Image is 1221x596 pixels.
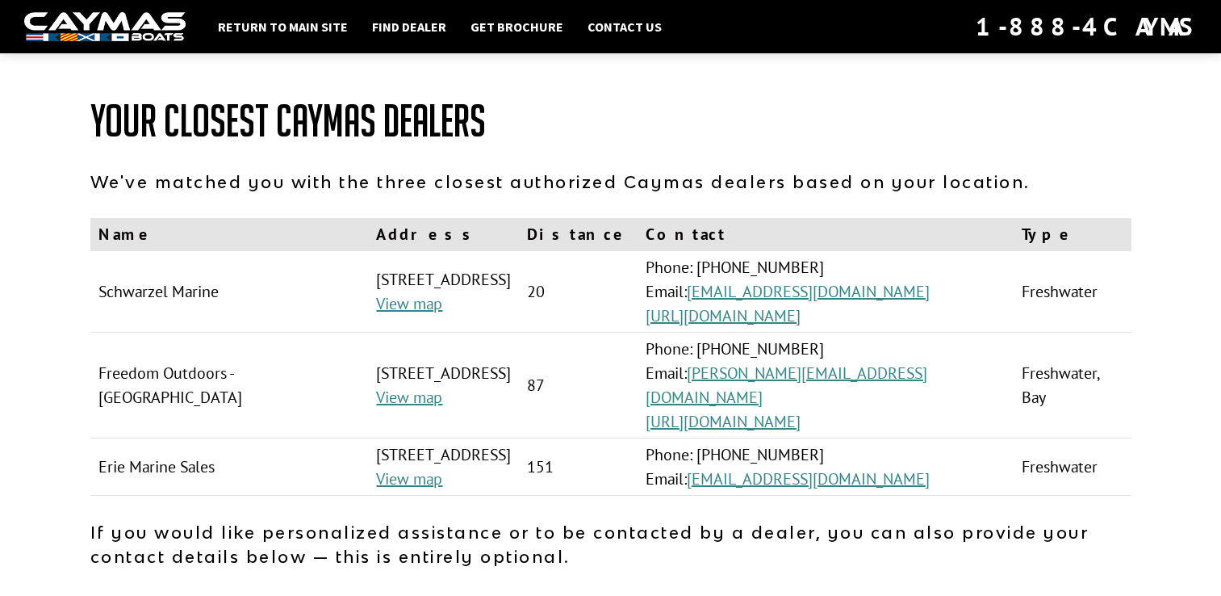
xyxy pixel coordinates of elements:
td: Schwarzel Marine [90,251,369,333]
td: Freshwater [1014,251,1131,333]
a: View map [376,387,442,408]
div: 1-888-4CAYMAS [976,9,1197,44]
p: If you would like personalized assistance or to be contacted by a dealer, you can also provide yo... [90,520,1131,569]
th: Address [368,218,519,251]
a: Contact Us [579,16,670,37]
td: Freshwater, Bay [1014,333,1131,439]
a: View map [376,293,442,314]
td: [STREET_ADDRESS] [368,439,519,496]
th: Distance [519,218,638,251]
td: Phone: [PHONE_NUMBER] Email: [638,439,1013,496]
a: [URL][DOMAIN_NAME] [646,411,801,432]
img: white-logo-c9c8dbefe5ff5ceceb0f0178aa75bf4bb51f6bca0971e226c86eb53dfe498488.png [24,12,186,42]
a: [PERSON_NAME][EMAIL_ADDRESS][DOMAIN_NAME] [646,363,927,408]
td: Phone: [PHONE_NUMBER] Email: [638,251,1013,333]
h1: Your Closest Caymas Dealers [90,97,1131,145]
td: 87 [519,333,638,439]
th: Name [90,218,369,251]
a: Return to main site [210,16,356,37]
a: [URL][DOMAIN_NAME] [646,305,801,326]
th: Contact [638,218,1013,251]
a: Get Brochure [462,16,571,37]
td: Erie Marine Sales [90,439,369,496]
a: [EMAIL_ADDRESS][DOMAIN_NAME] [687,468,930,489]
td: 151 [519,439,638,496]
a: Find Dealer [364,16,454,37]
a: View map [376,468,442,489]
p: We've matched you with the three closest authorized Caymas dealers based on your location. [90,170,1131,194]
td: Phone: [PHONE_NUMBER] Email: [638,333,1013,439]
th: Type [1014,218,1131,251]
a: [EMAIL_ADDRESS][DOMAIN_NAME] [687,281,930,302]
td: Freedom Outdoors - [GEOGRAPHIC_DATA] [90,333,369,439]
td: [STREET_ADDRESS] [368,333,519,439]
td: Freshwater [1014,439,1131,496]
td: [STREET_ADDRESS] [368,251,519,333]
td: 20 [519,251,638,333]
